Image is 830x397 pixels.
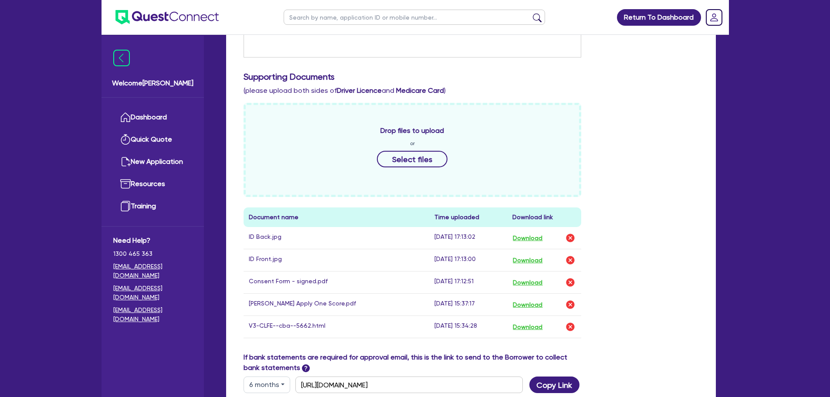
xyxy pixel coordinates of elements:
span: Need Help? [113,235,192,246]
td: [DATE] 15:37:17 [429,294,507,316]
img: delete-icon [565,277,576,288]
img: quest-connect-logo-blue [115,10,219,24]
img: icon-menu-close [113,50,130,66]
img: resources [120,179,131,189]
td: [DATE] 17:13:02 [429,227,507,249]
img: training [120,201,131,211]
button: Download [512,254,543,266]
th: Download link [507,207,581,227]
button: Select files [377,151,447,167]
span: ? [302,364,310,372]
span: (please upload both sides of and ) [244,86,446,95]
a: Training [113,195,192,217]
a: [EMAIL_ADDRESS][DOMAIN_NAME] [113,262,192,280]
img: quick-quote [120,134,131,145]
span: 1300 465 363 [113,249,192,258]
button: Download [512,277,543,288]
img: new-application [120,156,131,167]
a: Quick Quote [113,129,192,151]
th: Document name [244,207,430,227]
img: delete-icon [565,233,576,243]
a: New Application [113,151,192,173]
td: [DATE] 17:13:00 [429,249,507,271]
span: or [410,139,415,147]
button: Download [512,299,543,310]
td: [DATE] 15:34:28 [429,316,507,338]
td: [PERSON_NAME] Apply One Score.pdf [244,294,430,316]
a: [EMAIL_ADDRESS][DOMAIN_NAME] [113,284,192,302]
td: ID Front.jpg [244,249,430,271]
a: [EMAIL_ADDRESS][DOMAIN_NAME] [113,305,192,324]
img: delete-icon [565,299,576,310]
img: delete-icon [565,322,576,332]
td: V3-CLFE--cba--5662.html [244,316,430,338]
b: Driver Licence [337,86,382,95]
span: Welcome [PERSON_NAME] [112,78,193,88]
b: Medicare Card [396,86,444,95]
button: Download [512,232,543,244]
th: Time uploaded [429,207,507,227]
td: [DATE] 17:12:51 [429,271,507,294]
h3: Supporting Documents [244,71,698,82]
img: delete-icon [565,255,576,265]
span: Drop files to upload [380,126,444,136]
a: Resources [113,173,192,195]
button: Dropdown toggle [244,377,290,393]
label: If bank statements are required for approval email, this is the link to send to the Borrower to c... [244,352,582,373]
button: Download [512,321,543,333]
a: Dashboard [113,106,192,129]
a: Dropdown toggle [703,6,725,29]
td: Consent Form - signed.pdf [244,271,430,294]
a: Return To Dashboard [617,9,701,26]
input: Search by name, application ID or mobile number... [284,10,545,25]
td: ID Back.jpg [244,227,430,249]
button: Copy Link [529,377,579,393]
